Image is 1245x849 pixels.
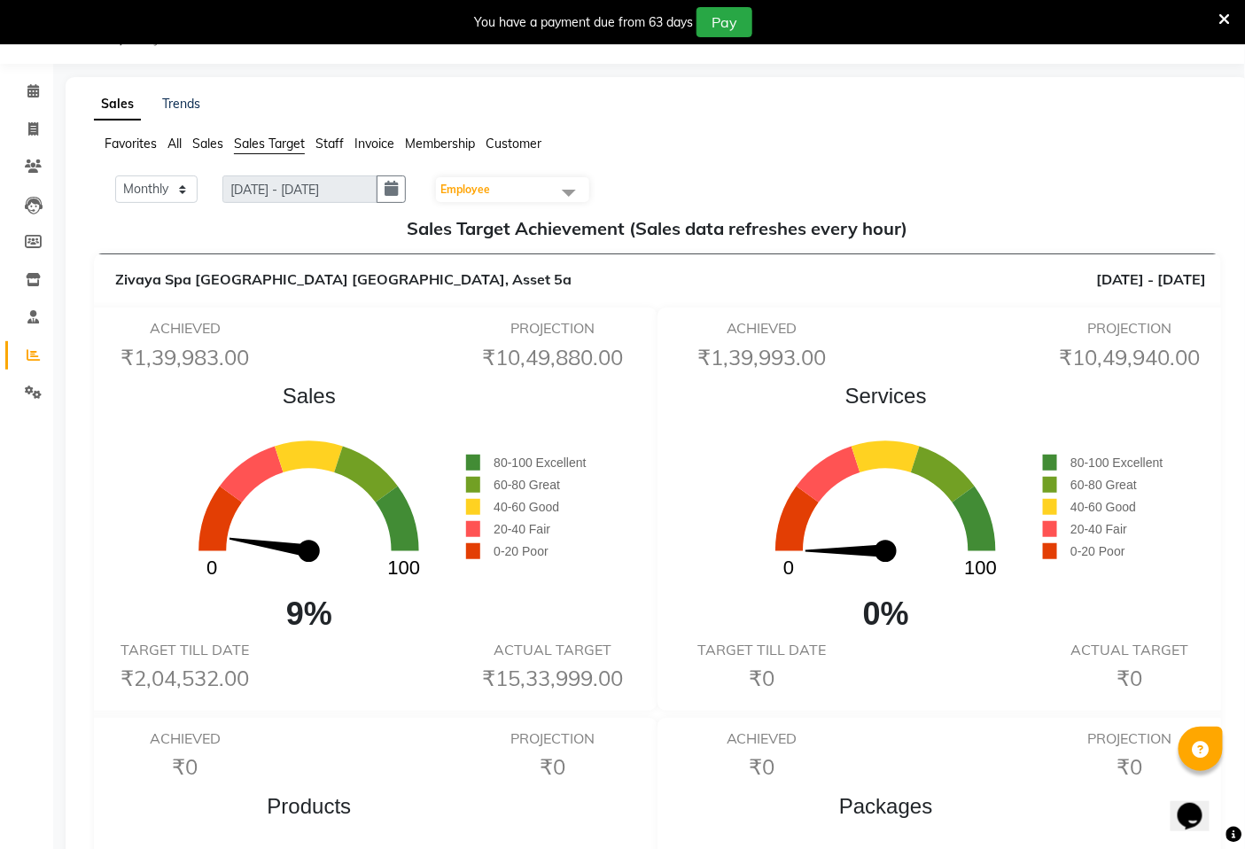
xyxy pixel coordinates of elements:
[354,136,394,152] span: Invoice
[152,380,466,412] span: Sales
[494,544,548,558] span: 0-20 Poor
[683,730,841,747] h6: ACHIEVED
[167,136,182,152] span: All
[207,557,218,580] text: 0
[784,557,795,580] text: 0
[106,730,264,747] h6: ACHIEVED
[728,380,1043,412] span: Services
[115,270,572,288] span: Zivaya Spa [GEOGRAPHIC_DATA] [GEOGRAPHIC_DATA], Asset 5a
[474,730,632,747] h6: PROJECTION
[234,136,305,152] span: Sales Target
[494,522,550,536] span: 20-40 Fair
[94,89,141,121] a: Sales
[152,590,466,638] span: 9%
[1070,522,1127,536] span: 20-40 Fair
[474,345,632,370] h6: ₹10,49,880.00
[474,754,632,780] h6: ₹0
[683,320,841,337] h6: ACHIEVED
[965,557,998,580] text: 100
[486,136,541,152] span: Customer
[152,791,466,822] span: Products
[683,666,841,691] h6: ₹0
[388,557,421,580] text: 100
[1051,754,1209,780] h6: ₹0
[494,478,560,492] span: 60-80 Great
[1051,666,1209,691] h6: ₹0
[1171,778,1227,831] iframe: chat widget
[222,175,377,203] input: DD/MM/YYYY-DD/MM/YYYY
[106,754,264,780] h6: ₹0
[696,7,752,37] button: Pay
[1070,544,1124,558] span: 0-20 Poor
[494,500,559,514] span: 40-60 Good
[405,136,475,152] span: Membership
[728,791,1043,822] span: Packages
[440,183,490,196] span: Employee
[683,754,841,780] h6: ₹0
[1070,478,1137,492] span: 60-80 Great
[728,590,1043,638] span: 0%
[474,642,632,658] h6: ACTUAL TARGET
[1051,730,1209,747] h6: PROJECTION
[494,456,586,470] span: 80-100 Excellent
[474,320,632,337] h6: PROJECTION
[683,642,841,658] h6: TARGET TILL DATE
[105,136,157,152] span: Favorites
[474,13,693,32] div: You have a payment due from 63 days
[1070,456,1163,470] span: 80-100 Excellent
[1051,642,1209,658] h6: ACTUAL TARGET
[474,666,632,691] h6: ₹15,33,999.00
[106,345,264,370] h6: ₹1,39,983.00
[108,218,1207,239] h5: Sales Target Achievement (Sales data refreshes every hour)
[683,345,841,370] h6: ₹1,39,993.00
[1070,500,1136,514] span: 40-60 Good
[1051,320,1209,337] h6: PROJECTION
[315,136,344,152] span: Staff
[106,642,264,658] h6: TARGET TILL DATE
[162,96,200,112] a: Trends
[106,320,264,337] h6: ACHIEVED
[1096,269,1207,290] span: [DATE] - [DATE]
[106,666,264,691] h6: ₹2,04,532.00
[1051,345,1209,370] h6: ₹10,49,940.00
[192,136,223,152] span: Sales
